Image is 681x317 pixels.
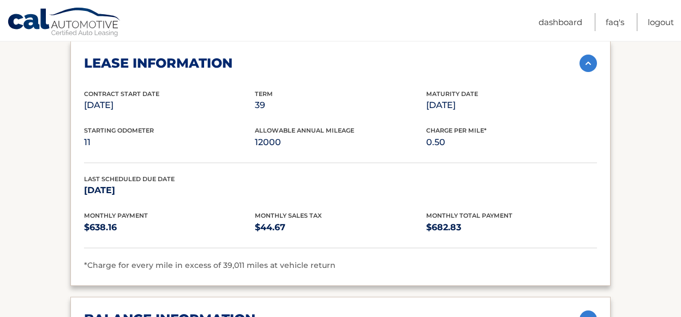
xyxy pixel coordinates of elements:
[426,220,597,235] p: $682.83
[580,55,597,72] img: accordion-active.svg
[255,212,322,219] span: Monthly Sales Tax
[426,127,487,134] span: Charge Per Mile*
[539,13,582,31] a: Dashboard
[426,90,478,98] span: Maturity Date
[606,13,624,31] a: FAQ's
[426,212,512,219] span: Monthly Total Payment
[84,220,255,235] p: $638.16
[255,135,426,150] p: 12000
[84,127,154,134] span: Starting Odometer
[84,98,255,113] p: [DATE]
[255,220,426,235] p: $44.67
[84,183,255,198] p: [DATE]
[84,175,175,183] span: Last Scheduled Due Date
[255,127,354,134] span: Allowable Annual Mileage
[84,55,232,71] h2: lease information
[648,13,674,31] a: Logout
[84,135,255,150] p: 11
[84,260,336,270] span: *Charge for every mile in excess of 39,011 miles at vehicle return
[255,90,273,98] span: Term
[426,98,597,113] p: [DATE]
[7,7,122,39] a: Cal Automotive
[84,90,159,98] span: Contract Start Date
[255,98,426,113] p: 39
[426,135,597,150] p: 0.50
[84,212,148,219] span: Monthly Payment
